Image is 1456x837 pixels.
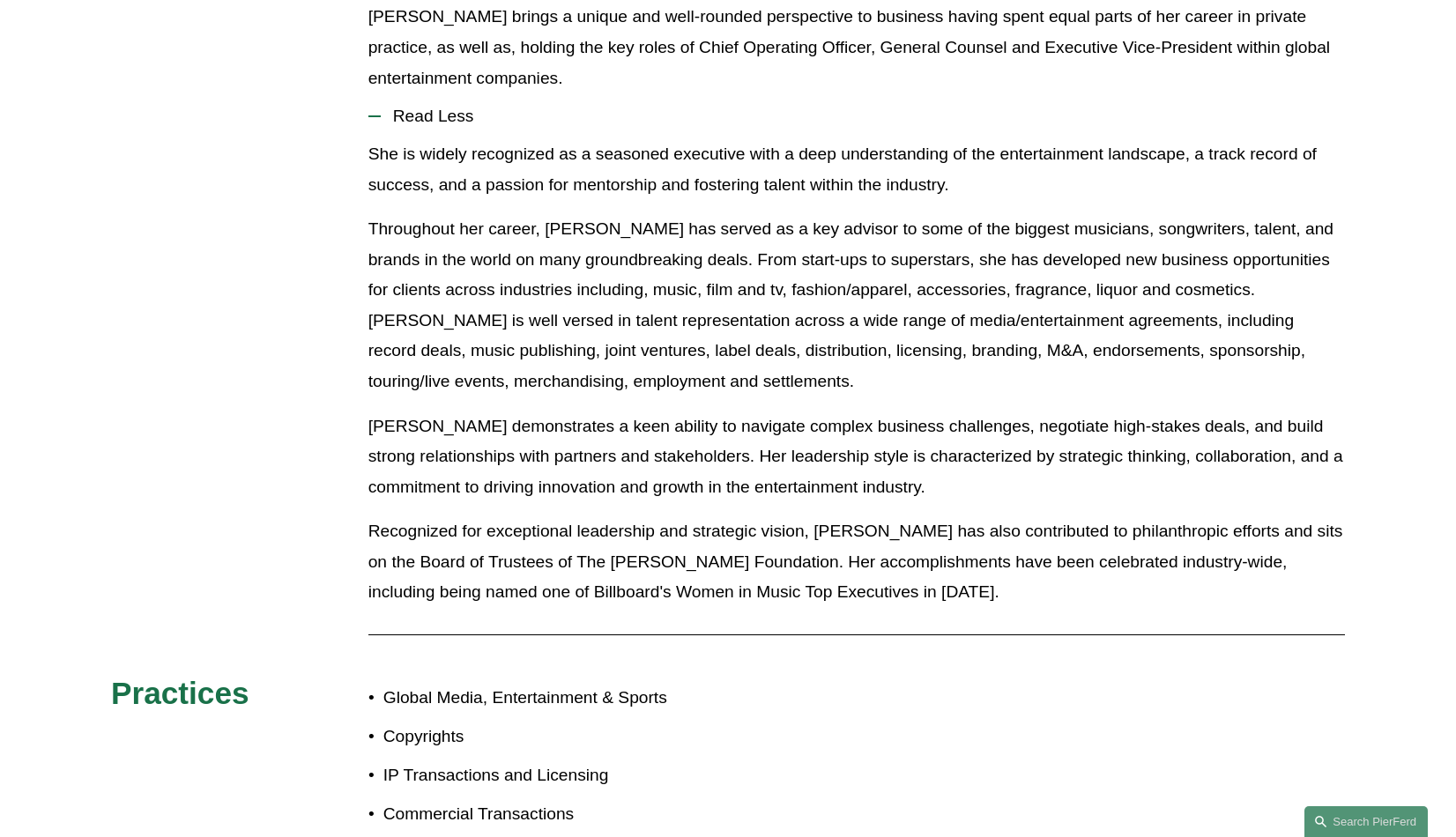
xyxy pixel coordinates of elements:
[383,722,728,752] p: Copyrights
[368,214,1345,396] p: Throughout her career, [PERSON_NAME] has served as a key advisor to some of the biggest musicians...
[368,93,1345,139] button: Read Less
[111,676,249,710] span: Practices
[383,683,728,714] p: Global Media, Entertainment & Sports
[1304,806,1428,837] a: Search this site
[368,516,1345,608] p: Recognized for exceptional leadership and strategic vision, [PERSON_NAME] has also contributed to...
[368,139,1345,200] p: She is widely recognized as a seasoned executive with a deep understanding of the entertainment l...
[383,760,728,791] p: IP Transactions and Licensing
[381,107,1345,126] span: Read Less
[368,139,1345,621] div: Read Less
[383,799,728,830] p: Commercial Transactions
[368,411,1345,503] p: [PERSON_NAME] demonstrates a keen ability to navigate complex business challenges, negotiate high...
